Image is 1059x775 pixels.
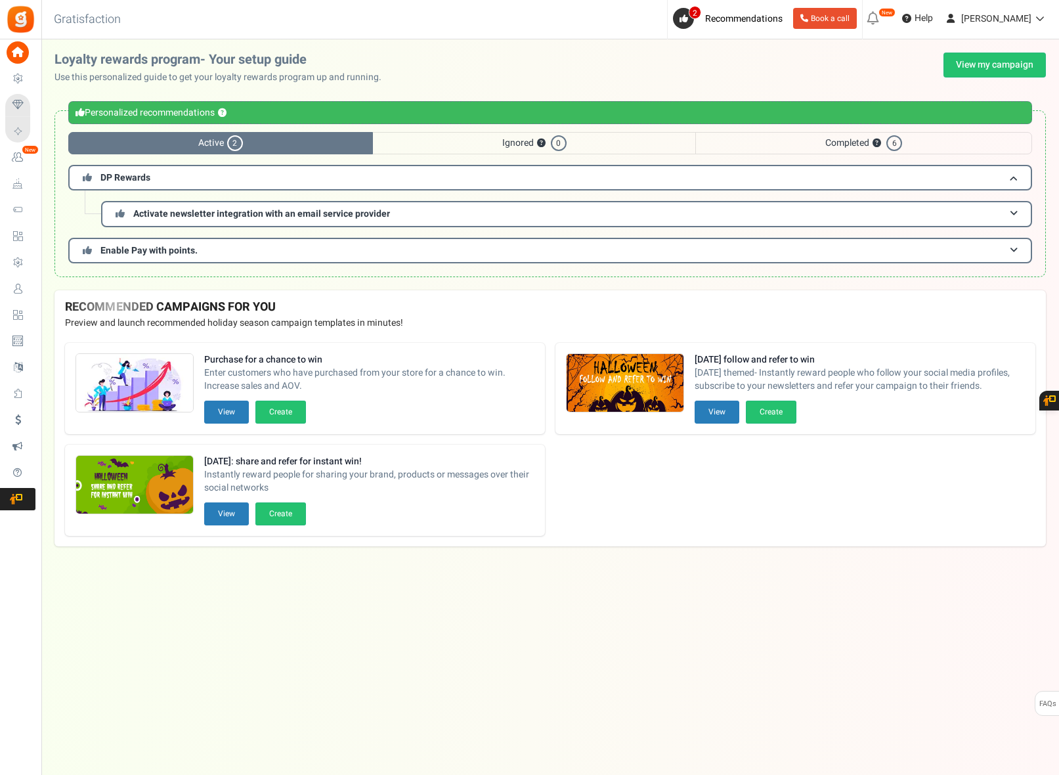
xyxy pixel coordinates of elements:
[746,401,796,424] button: Create
[897,8,938,29] a: Help
[689,6,701,19] span: 2
[673,8,788,29] a: 2 Recommendations
[695,132,1032,154] span: Completed
[537,139,546,148] button: ?
[65,301,1035,314] h4: RECOMMENDED CAMPAIGNS FOR YOU
[705,12,783,26] span: Recommendations
[204,468,534,495] span: Instantly reward people for sharing your brand, products or messages over their social networks
[22,145,39,154] em: New
[255,502,306,525] button: Create
[204,455,534,468] strong: [DATE]: share and refer for instant win!
[911,12,933,25] span: Help
[39,7,135,33] h3: Gratisfaction
[943,53,1046,77] a: View my campaign
[793,8,857,29] a: Book a call
[100,171,150,185] span: DP Rewards
[567,354,683,413] img: Recommended Campaigns
[204,502,249,525] button: View
[886,135,902,151] span: 6
[695,401,739,424] button: View
[878,8,896,17] em: New
[551,135,567,151] span: 0
[54,53,392,67] h2: Loyalty rewards program- Your setup guide
[227,135,243,151] span: 2
[961,12,1031,26] span: [PERSON_NAME]
[65,317,1035,330] p: Preview and launch recommended holiday season campaign templates in minutes!
[255,401,306,424] button: Create
[695,353,1025,366] strong: [DATE] follow and refer to win
[373,132,696,154] span: Ignored
[5,146,35,169] a: New
[204,353,534,366] strong: Purchase for a chance to win
[873,139,881,148] button: ?
[695,366,1025,393] span: [DATE] themed- Instantly reward people who follow your social media profiles, subscribe to your n...
[76,456,193,515] img: Recommended Campaigns
[68,132,373,154] span: Active
[68,101,1032,124] div: Personalized recommendations
[204,401,249,424] button: View
[1039,692,1056,717] span: FAQs
[76,354,193,413] img: Recommended Campaigns
[133,207,390,221] span: Activate newsletter integration with an email service provider
[100,244,198,257] span: Enable Pay with points.
[54,71,392,84] p: Use this personalized guide to get your loyalty rewards program up and running.
[6,5,35,34] img: Gratisfaction
[204,366,534,393] span: Enter customers who have purchased from your store for a chance to win. Increase sales and AOV.
[218,109,227,118] button: ?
